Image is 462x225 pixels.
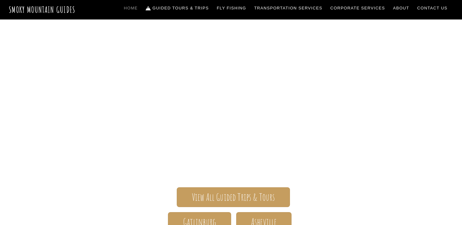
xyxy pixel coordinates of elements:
[49,89,414,120] span: Smoky Mountain Guides
[391,2,412,15] a: About
[121,2,140,15] a: Home
[328,2,388,15] a: Corporate Services
[252,2,325,15] a: Transportation Services
[143,2,211,15] a: Guided Tours & Trips
[415,2,450,15] a: Contact Us
[49,120,414,168] span: The ONLY one-stop, full Service Guide Company for the Gatlinburg and [GEOGRAPHIC_DATA] side of th...
[9,4,75,15] a: Smoky Mountain Guides
[214,2,249,15] a: Fly Fishing
[192,194,275,200] span: View All Guided Trips & Tours
[177,187,290,207] a: View All Guided Trips & Tours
